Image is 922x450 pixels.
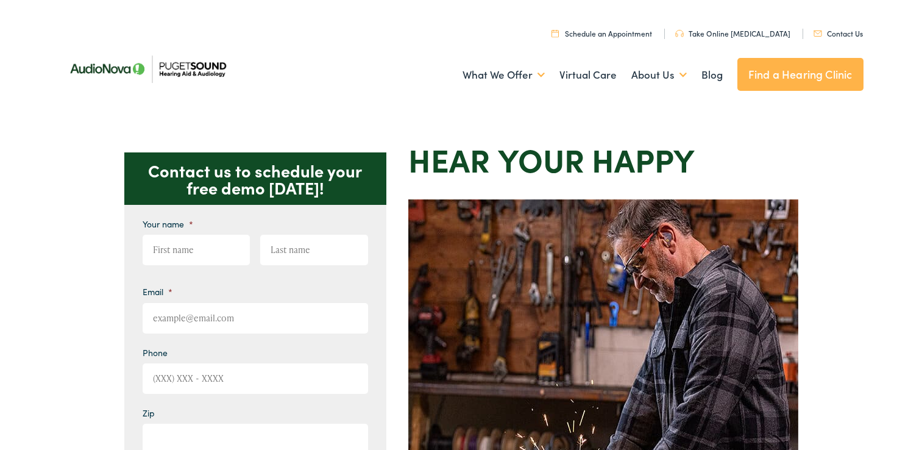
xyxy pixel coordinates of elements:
input: (XXX) XXX - XXXX [143,363,368,394]
a: Find a Hearing Clinic [737,58,863,91]
a: Virtual Care [559,52,617,98]
a: Contact Us [814,28,863,38]
label: Your name [143,218,193,229]
strong: Hear [408,137,490,181]
a: What We Offer [463,52,545,98]
input: First name [143,235,250,265]
strong: your Happy [498,137,695,181]
label: Zip [143,407,155,418]
p: Contact us to schedule your free demo [DATE]! [124,152,386,205]
input: example@email.com [143,303,368,334]
label: Phone [143,347,168,358]
input: Last name [260,235,368,265]
a: Schedule an Appointment [551,28,652,38]
img: utility icon [551,29,559,37]
img: utility icon [675,30,684,37]
a: Take Online [MEDICAL_DATA] [675,28,790,38]
a: Blog [701,52,723,98]
a: About Us [631,52,687,98]
img: utility icon [814,30,822,37]
label: Email [143,286,172,297]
